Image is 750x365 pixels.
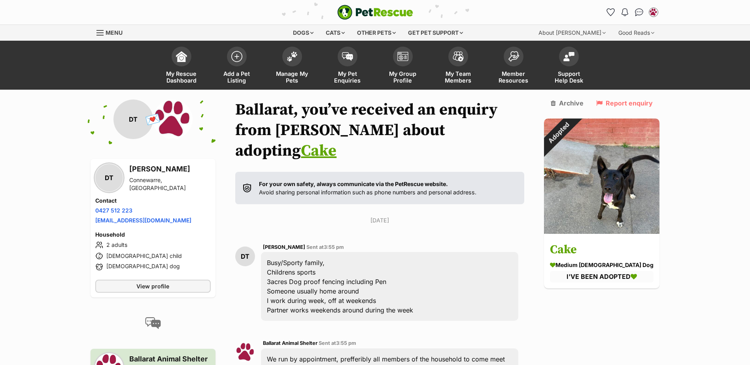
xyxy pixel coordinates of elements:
a: Favourites [605,6,617,19]
img: add-pet-listing-icon-0afa8454b4691262ce3f59096e99ab1cd57d4a30225e0717b998d2c9b9846f56.svg [231,51,242,62]
ul: Account quick links [605,6,660,19]
div: Get pet support [402,25,469,41]
a: Cake [301,141,336,161]
strong: For your own safety, always communicate via the PetRescue website. [259,181,448,187]
img: group-profile-icon-3fa3cf56718a62981997c0bc7e787c4b2cf8bcc04b72c1350f741eb67cf2f40e.svg [397,52,408,61]
span: My Rescue Dashboard [164,70,199,84]
a: My Group Profile [375,43,431,90]
h3: Ballarat Animal Shelter [129,354,211,365]
div: Other pets [351,25,401,41]
p: [DATE] [235,216,524,224]
div: Connewarre, [GEOGRAPHIC_DATA] [129,176,211,192]
a: Adopted [544,228,659,235]
div: DT [113,100,153,139]
img: conversation-icon-4a6f8262b818ee0b60e3300018af0b2d0b884aa5de6e9bcb8d3d4eeb1a70a7c4.svg [145,317,161,329]
a: Support Help Desk [541,43,597,90]
img: dashboard-icon-eb2f2d2d3e046f16d808141f083e7271f6b2e854fb5c12c21221c1fb7104beca.svg [176,51,187,62]
a: Cake medium [DEMOGRAPHIC_DATA] Dog I'VE BEEN ADOPTED [544,235,659,288]
div: Adopted [533,108,584,158]
img: member-resources-icon-8e73f808a243e03378d46382f2149f9095a855e16c252ad45f914b54edf8863c.svg [508,51,519,62]
span: Sent at [319,340,356,346]
img: team-members-icon-5396bd8760b3fe7c0b43da4ab00e1e3bb1a5d9ba89233759b79545d2d3fc5d0d.svg [453,51,464,62]
span: My Team Members [440,70,476,84]
div: DT [95,164,123,192]
span: Sent at [306,244,344,250]
img: pet-enquiries-icon-7e3ad2cf08bfb03b45e93fb7055b45f3efa6380592205ae92323e6603595dc1f.svg [342,52,353,61]
div: Busy/Sporty family, Childrens sports 3acres Dog proof fencing including Pen Someone usually home ... [261,252,518,321]
h4: Household [95,231,211,239]
a: Manage My Pets [264,43,320,90]
img: Ballarat Animal Shelter profile pic [235,342,255,362]
span: Support Help Desk [551,70,587,84]
a: [EMAIL_ADDRESS][DOMAIN_NAME] [95,217,191,224]
div: Dogs [287,25,319,41]
img: chat-41dd97257d64d25036548639549fe6c8038ab92f7586957e7f3b1b290dea8141.svg [635,8,643,16]
span: Menu [106,29,123,36]
h4: Contact [95,197,211,205]
h3: [PERSON_NAME] [129,164,211,175]
span: 💌 [144,111,162,128]
div: DT [235,246,255,266]
a: Archive [551,100,584,107]
a: PetRescue [337,5,413,20]
span: [PERSON_NAME] [263,244,305,250]
a: Add a Pet Listing [209,43,264,90]
h3: Cake [550,241,654,259]
span: Add a Pet Listing [219,70,255,84]
a: 0427 512 223 [95,207,132,214]
span: View profile [136,282,169,290]
div: I'VE BEEN ADOPTED [550,271,654,282]
a: Menu [96,25,128,39]
button: My account [647,6,660,19]
a: Member Resources [486,43,541,90]
button: Notifications [619,6,631,19]
img: logo-e224e6f780fb5917bec1dbf3a21bbac754714ae5b6737aabdf751b685950b380.svg [337,5,413,20]
p: Avoid sharing personal information such as phone numbers and personal address. [259,180,476,197]
span: Manage My Pets [274,70,310,84]
img: help-desk-icon-fdf02630f3aa405de69fd3d07c3f3aa587a6932b1a1747fa1d2bba05be0121f9.svg [563,52,574,61]
li: 2 adults [95,240,211,250]
a: Conversations [633,6,646,19]
a: My Rescue Dashboard [154,43,209,90]
span: 3:55 pm [324,244,344,250]
div: medium [DEMOGRAPHIC_DATA] Dog [550,261,654,269]
a: My Pet Enquiries [320,43,375,90]
span: Member Resources [496,70,531,84]
li: [DEMOGRAPHIC_DATA] dog [95,262,211,272]
img: Cake [544,119,659,234]
span: Ballarat Animal Shelter [263,340,317,346]
div: About [PERSON_NAME] [533,25,611,41]
a: View profile [95,280,211,293]
span: 3:55 pm [336,340,356,346]
a: Report enquiry [596,100,653,107]
span: My Group Profile [385,70,421,84]
img: notifications-46538b983faf8c2785f20acdc204bb7945ddae34d4c08c2a6579f10ce5e182be.svg [622,8,628,16]
div: Cats [320,25,350,41]
img: Ballarat Animal Shelter profile pic [153,100,193,139]
a: My Team Members [431,43,486,90]
h1: Ballarat, you’ve received an enquiry from [PERSON_NAME] about adopting [235,100,524,161]
div: Good Reads [613,25,660,41]
img: Ballarat Animal Shelter profile pic [650,8,657,16]
li: [DEMOGRAPHIC_DATA] child [95,251,211,261]
img: manage-my-pets-icon-02211641906a0b7f246fdf0571729dbe1e7629f14944591b6c1af311fb30b64b.svg [287,51,298,62]
span: My Pet Enquiries [330,70,365,84]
